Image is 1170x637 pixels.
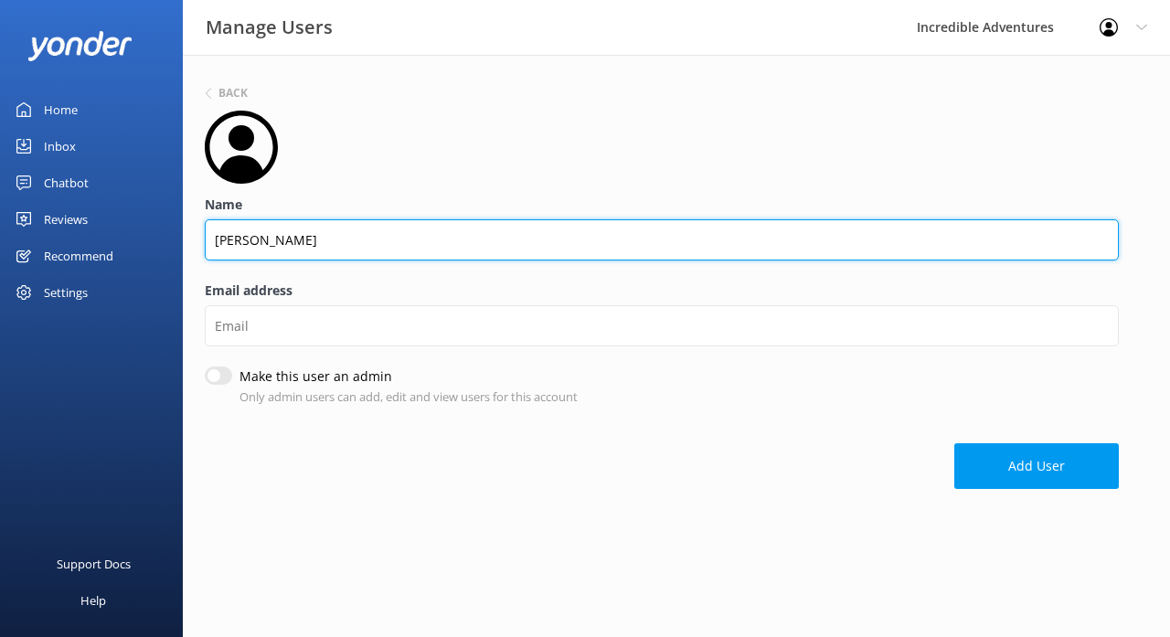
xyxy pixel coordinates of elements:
div: Inbox [44,128,76,165]
label: Make this user an admin [239,366,569,387]
input: Name [205,219,1119,260]
button: Back [205,88,248,99]
div: Help [80,582,106,619]
label: Name [205,195,1119,215]
label: Email address [205,281,1119,301]
div: Settings [44,274,88,311]
div: Home [44,91,78,128]
input: Email [205,305,1119,346]
h3: Manage Users [206,13,333,42]
p: Only admin users can add, edit and view users for this account [239,388,578,407]
div: Chatbot [44,165,89,201]
div: Support Docs [57,546,131,582]
h6: Back [218,88,248,99]
img: yonder-white-logo.png [27,31,133,61]
div: Reviews [44,201,88,238]
button: Add User [954,443,1119,489]
div: Recommend [44,238,113,274]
